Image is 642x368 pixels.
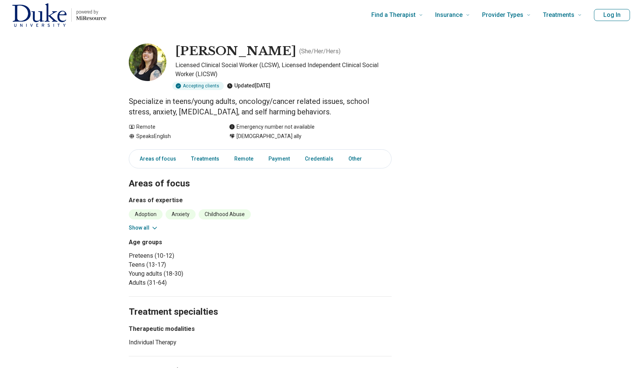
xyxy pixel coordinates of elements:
[175,61,392,79] p: Licensed Clinical Social Worker (LCSW), Licensed Independent Clinical Social Worker (LICSW)
[371,10,416,20] span: Find a Therapist
[299,47,341,56] p: ( She/Her/Hers )
[129,238,257,247] h3: Age groups
[435,10,463,20] span: Insurance
[129,209,163,219] li: Adoption
[129,159,392,190] h2: Areas of focus
[129,338,234,347] li: Individual Therapy
[129,224,158,232] button: Show all
[129,269,257,278] li: Young adults (18-30)
[129,251,257,260] li: Preteens (10-12)
[344,151,371,167] a: Other
[129,260,257,269] li: Teens (13-17)
[187,151,224,167] a: Treatments
[229,123,315,131] div: Emergency number not available
[172,82,224,90] div: Accepting clients
[300,151,338,167] a: Credentials
[482,10,523,20] span: Provider Types
[227,82,270,90] div: Updated [DATE]
[129,324,234,333] h3: Therapeutic modalities
[230,151,258,167] a: Remote
[237,132,301,140] span: [DEMOGRAPHIC_DATA] ally
[175,44,296,59] h1: [PERSON_NAME]
[129,123,214,131] div: Remote
[129,288,392,318] h2: Treatment specialties
[199,209,251,219] li: Childhood Abuse
[264,151,294,167] a: Payment
[166,209,196,219] li: Anxiety
[129,44,166,81] img: Lindsey Kovalik Bianchini, Licensed Clinical Social Worker (LCSW)
[129,278,257,287] li: Adults (31-64)
[131,151,181,167] a: Areas of focus
[12,3,106,27] a: Home page
[543,10,574,20] span: Treatments
[129,196,392,205] h3: Areas of expertise
[76,9,106,15] p: powered by
[129,96,392,117] p: Specialize in teens/young adults, oncology/cancer related issues, school stress, anxiety, [MEDICA...
[594,9,630,21] button: Log In
[129,132,214,140] div: Speaks English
